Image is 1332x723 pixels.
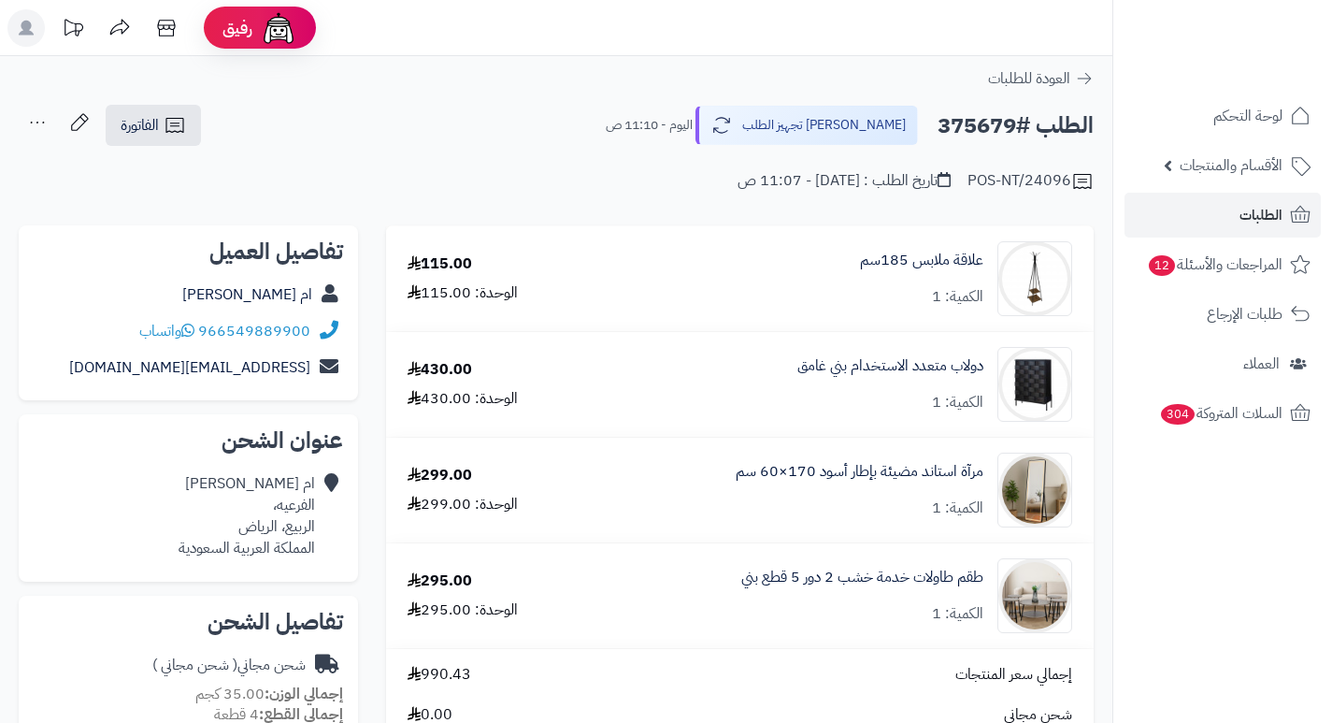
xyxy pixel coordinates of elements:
span: السلات المتروكة [1159,400,1282,427]
h2: تفاصيل العميل [34,240,343,263]
small: 35.00 كجم [195,683,343,705]
span: رفيق [222,17,252,39]
div: الوحدة: 430.00 [408,388,518,410]
a: 966549889900 [198,320,310,342]
div: 430.00 [408,359,472,381]
span: طلبات الإرجاع [1207,301,1282,327]
span: العودة للطلبات [988,67,1070,90]
div: الكمية: 1 [932,498,983,519]
a: [EMAIL_ADDRESS][DOMAIN_NAME] [69,356,310,379]
div: الكمية: 1 [932,286,983,308]
a: علاقة ملابس 185سم [860,250,983,271]
a: لوحة التحكم [1124,94,1321,138]
div: 299.00 [408,465,472,486]
div: الوحدة: 115.00 [408,282,518,304]
div: 115.00 [408,253,472,275]
span: 990.43 [408,664,471,686]
a: الفاتورة [106,105,201,146]
h2: تفاصيل الشحن [34,611,343,633]
div: ام [PERSON_NAME] الفرعيه، الربيع، الرياض المملكة العربية السعودية [179,473,315,558]
span: لوحة التحكم [1213,103,1282,129]
div: الكمية: 1 [932,392,983,413]
div: الوحدة: 295.00 [408,600,518,621]
a: مرآة استاند مضيئة بإطار أسود 170×60 سم [736,461,983,483]
img: 1706201652-220605010415-90x90.jpg [998,347,1071,422]
div: 295.00 [408,571,472,592]
div: تاريخ الطلب : [DATE] - 11:07 ص [738,170,951,192]
a: المراجعات والأسئلة12 [1124,242,1321,287]
strong: إجمالي الوزن: [265,683,343,705]
img: 1700307202-0203c-90x90.png [998,241,1071,316]
span: الأقسام والمنتجات [1180,152,1282,179]
a: السلات المتروكة304 [1124,391,1321,436]
h2: عنوان الشحن [34,429,343,452]
span: إجمالي سعر المنتجات [955,664,1072,686]
div: POS-NT/24096 [967,170,1094,193]
a: طقم طاولات خدمة خشب 2 دور 5 قطع بني [741,567,983,588]
h2: الطلب #375679 [938,107,1094,145]
img: 1756383451-1-90x90.jpg [998,558,1071,633]
span: العملاء [1243,351,1280,377]
span: 304 [1161,404,1195,425]
a: ام [PERSON_NAME] [182,283,312,306]
span: 12 [1149,255,1175,276]
span: ( شحن مجاني ) [152,654,237,676]
div: شحن مجاني [152,655,306,676]
span: المراجعات والأسئلة [1147,252,1282,278]
div: الوحدة: 299.00 [408,494,518,515]
span: الفاتورة [121,114,159,137]
img: ai-face.png [260,9,297,47]
a: تحديثات المنصة [50,9,96,51]
img: 1753775987-1-90x90.jpg [998,453,1071,528]
a: الطلبات [1124,193,1321,238]
small: اليوم - 11:10 ص [606,116,693,135]
a: دولاب متعدد الاستخدام بني غامق [797,355,983,377]
a: واتساب [139,320,194,342]
a: طلبات الإرجاع [1124,292,1321,337]
button: [PERSON_NAME] تجهيز الطلب [695,106,918,145]
a: العملاء [1124,341,1321,386]
span: الطلبات [1239,202,1282,228]
div: الكمية: 1 [932,603,983,625]
a: العودة للطلبات [988,67,1094,90]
